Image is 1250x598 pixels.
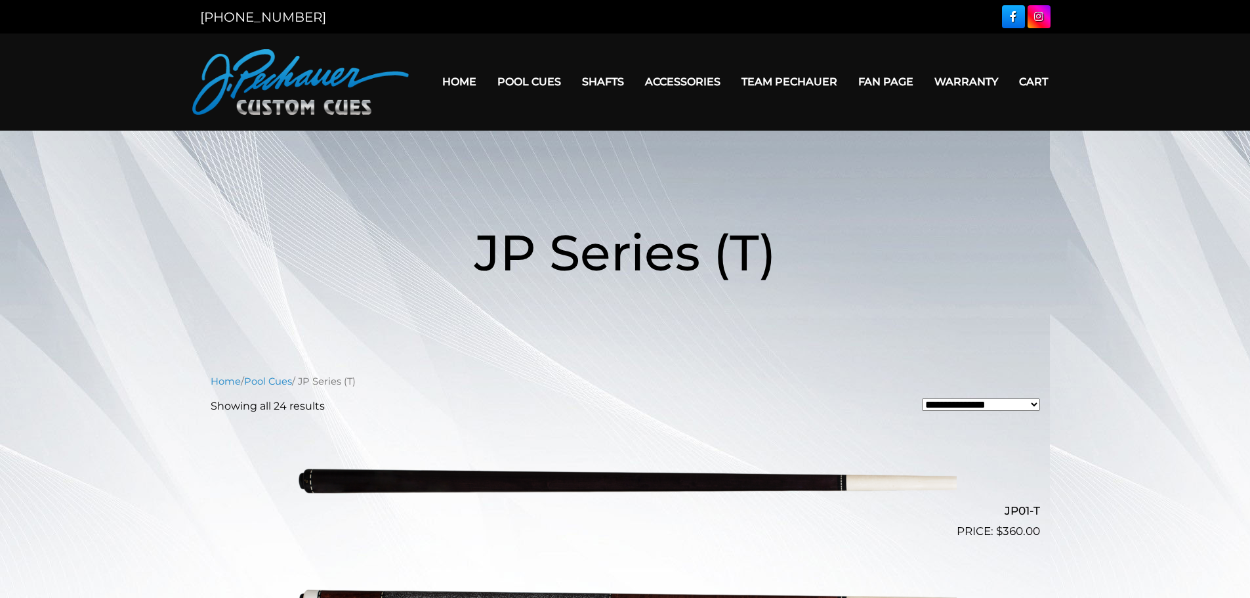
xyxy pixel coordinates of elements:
[924,65,1009,98] a: Warranty
[731,65,848,98] a: Team Pechauer
[200,9,326,25] a: [PHONE_NUMBER]
[211,425,1040,540] a: JP01-T $360.00
[1009,65,1058,98] a: Cart
[244,375,292,387] a: Pool Cues
[996,524,1003,538] span: $
[487,65,572,98] a: Pool Cues
[848,65,924,98] a: Fan Page
[211,499,1040,523] h2: JP01-T
[432,65,487,98] a: Home
[211,398,325,414] p: Showing all 24 results
[211,374,1040,389] nav: Breadcrumb
[572,65,635,98] a: Shafts
[635,65,731,98] a: Accessories
[996,524,1040,538] bdi: 360.00
[474,222,776,283] span: JP Series (T)
[192,49,409,115] img: Pechauer Custom Cues
[294,425,957,535] img: JP01-T
[922,398,1040,411] select: Shop order
[211,375,241,387] a: Home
